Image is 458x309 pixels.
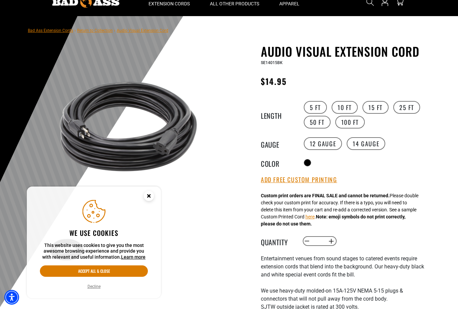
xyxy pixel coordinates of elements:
[304,137,342,150] label: 12 Gauge
[261,139,294,148] legend: Gauge
[40,265,148,277] button: Accept all & close
[28,28,73,33] a: Bad Ass Extension Cords
[77,28,113,33] a: Return to Collection
[261,192,418,227] div: Please double check your custom print for accuracy. If there is a typo, you will need to delete t...
[121,254,146,260] a: This website uses cookies to give you the most awesome browsing experience and provide you with r...
[149,1,190,7] span: Extension Cords
[27,187,161,299] aside: Cookie Consent
[74,28,76,33] span: ›
[261,237,294,246] label: Quantity
[85,283,103,290] button: Decline
[347,137,385,150] label: 14 Gauge
[261,44,425,58] h1: Audio Visual Extension Cord
[28,26,168,34] nav: breadcrumbs
[210,1,259,7] span: All Other Products
[279,1,299,7] span: Apparel
[261,110,294,119] legend: Length
[304,116,331,128] label: 50 FT
[261,75,287,87] span: $14.95
[261,287,425,303] li: We use heavy-duty molded-on 15A-125V NEMA 5-15 plugs & connectors that will not pull away from th...
[393,101,420,114] label: 25 FT
[40,228,148,237] h2: We use cookies
[40,243,148,260] p: This website uses cookies to give you the most awesome browsing experience and provide you with r...
[305,213,314,220] button: here
[335,116,365,128] label: 100 FT
[261,176,337,184] button: Add Free Custom Printing
[137,187,161,207] button: Close this option
[261,214,405,226] strong: Note: emoji symbols do not print correctly, please do not use them.
[4,290,19,305] div: Accessibility Menu
[261,158,294,167] legend: Color
[304,101,327,114] label: 5 FT
[117,28,168,33] span: Audio Visual Extension Cord
[48,46,209,207] img: black
[114,28,115,33] span: ›
[362,101,389,114] label: 15 FT
[261,193,390,198] strong: Custom print orders are FINAL SALE and cannot be returned.
[332,101,358,114] label: 10 FT
[261,60,283,65] span: SE14015BK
